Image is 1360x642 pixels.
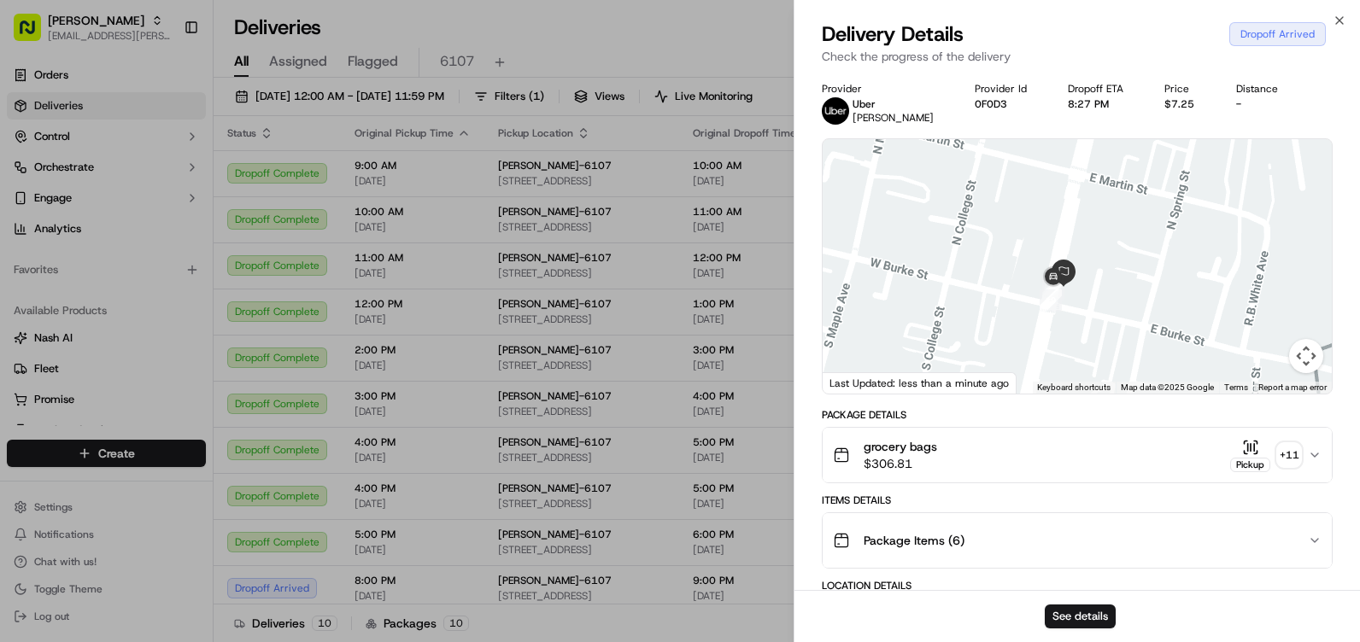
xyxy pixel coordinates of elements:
[17,17,51,51] img: Nash
[58,180,216,194] div: We're available if you need us!
[822,408,1333,422] div: Package Details
[1068,82,1137,96] div: Dropoff ETA
[822,20,964,48] span: Delivery Details
[975,97,1007,111] button: 0F0D3
[853,111,934,125] span: [PERSON_NAME]
[44,110,308,128] input: Got a question? Start typing here...
[823,428,1332,482] button: grocery bags$306.81Pickup+11
[823,513,1332,568] button: Package Items (6)
[170,289,207,302] span: Pylon
[1164,97,1208,111] div: $7.25
[822,493,1333,507] div: Items Details
[290,168,311,189] button: Start new chat
[1224,382,1248,392] a: Terms (opens in new tab)
[864,455,937,472] span: $306.81
[120,289,207,302] a: Powered byPylon
[827,371,883,394] img: Google
[822,97,849,125] img: profile_uber_ahold_partner.png
[1230,439,1301,472] button: Pickup+11
[1040,289,1062,312] div: 19
[864,532,964,549] span: Package Items ( 6 )
[1121,382,1214,392] span: Map data ©2025 Google
[10,241,138,271] a: 📗Knowledge Base
[975,82,1041,96] div: Provider Id
[1037,382,1111,394] button: Keyboard shortcuts
[17,163,48,194] img: 1736555255976-a54dd68f-1ca7-489b-9aae-adbdc363a1c4
[1045,604,1116,628] button: See details
[1068,97,1137,111] div: 8:27 PM
[1164,82,1208,96] div: Price
[1236,97,1292,111] div: -
[864,438,937,455] span: grocery bags
[1258,382,1327,392] a: Report a map error
[17,68,311,96] p: Welcome 👋
[822,579,1333,592] div: Location Details
[58,163,280,180] div: Start new chat
[161,248,274,265] span: API Documentation
[17,249,31,263] div: 📗
[34,248,131,265] span: Knowledge Base
[822,48,1333,65] p: Check the progress of the delivery
[1236,82,1292,96] div: Distance
[827,371,883,394] a: Open this area in Google Maps (opens a new window)
[1230,458,1270,472] div: Pickup
[1230,439,1270,472] button: Pickup
[1289,339,1323,373] button: Map camera controls
[138,241,281,271] a: 💻API Documentation
[822,82,947,96] div: Provider
[1277,443,1301,467] div: + 11
[144,249,158,263] div: 💻
[823,372,1017,394] div: Last Updated: less than a minute ago
[853,97,934,111] p: Uber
